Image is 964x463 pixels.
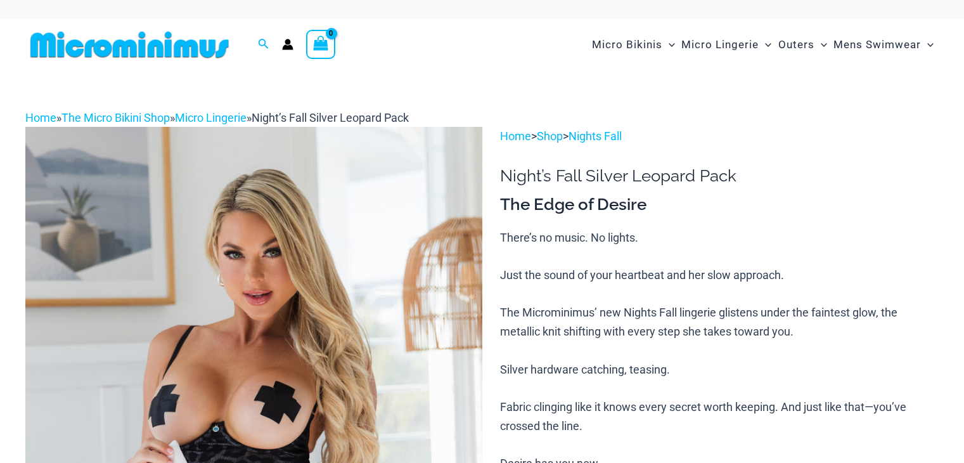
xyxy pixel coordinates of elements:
[500,194,939,216] h3: The Edge of Desire
[282,39,293,50] a: Account icon link
[759,29,771,61] span: Menu Toggle
[830,25,937,64] a: Mens SwimwearMenu ToggleMenu Toggle
[569,129,622,143] a: Nights Fall
[252,111,409,124] span: Night’s Fall Silver Leopard Pack
[833,29,921,61] span: Mens Swimwear
[592,29,662,61] span: Micro Bikinis
[500,129,531,143] a: Home
[537,129,563,143] a: Shop
[775,25,830,64] a: OutersMenu ToggleMenu Toggle
[175,111,247,124] a: Micro Lingerie
[25,111,56,124] a: Home
[61,111,170,124] a: The Micro Bikini Shop
[500,127,939,146] p: > >
[921,29,934,61] span: Menu Toggle
[500,166,939,186] h1: Night’s Fall Silver Leopard Pack
[662,29,675,61] span: Menu Toggle
[25,30,234,59] img: MM SHOP LOGO FLAT
[306,30,335,59] a: View Shopping Cart, empty
[681,29,759,61] span: Micro Lingerie
[258,37,269,53] a: Search icon link
[25,111,409,124] span: » » »
[814,29,827,61] span: Menu Toggle
[587,23,939,66] nav: Site Navigation
[589,25,678,64] a: Micro BikinisMenu ToggleMenu Toggle
[778,29,814,61] span: Outers
[678,25,774,64] a: Micro LingerieMenu ToggleMenu Toggle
